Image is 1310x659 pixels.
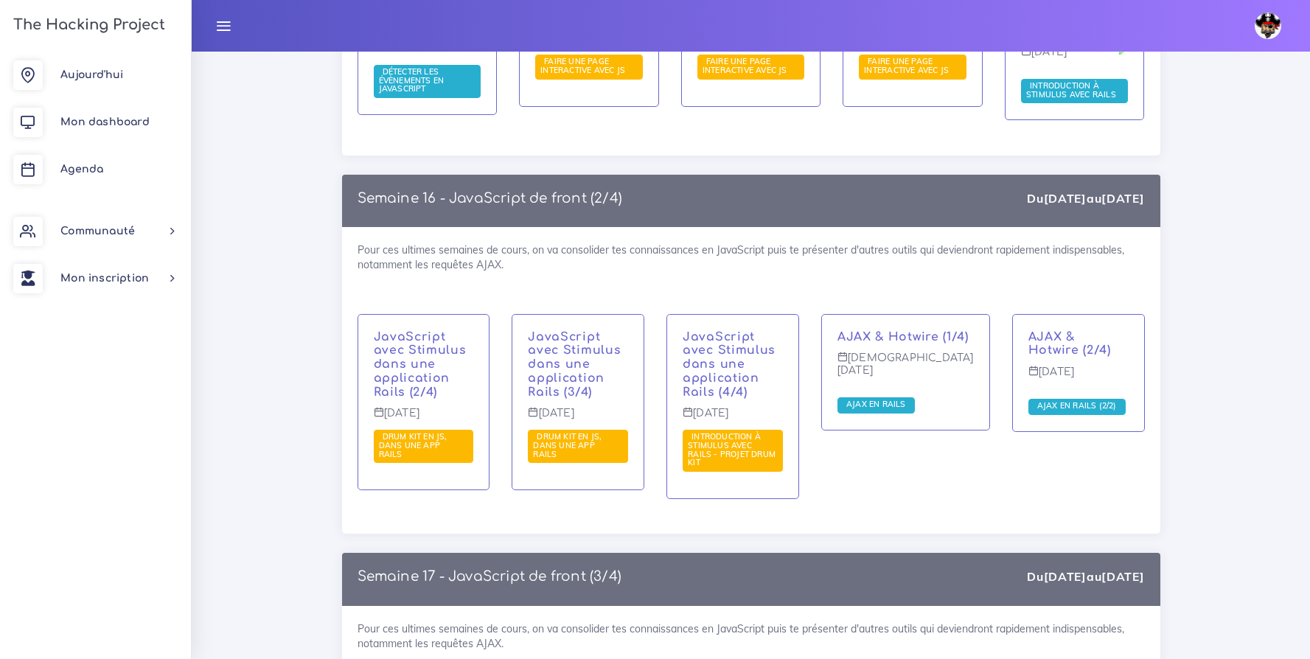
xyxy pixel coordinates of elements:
[9,17,165,33] h3: The Hacking Project
[379,66,445,94] span: Détecter les évènements en JavaScript
[533,431,602,458] span: Drum kit en JS, dans une app Rails
[688,431,776,467] span: Introduction à Stimulus avec Rails - Projet Drum Kit
[703,57,791,76] a: Faire une page interactive avec JS
[864,56,952,75] span: Faire une page interactive avec JS
[843,399,910,409] span: AJAX en Rails
[683,407,783,430] p: [DATE]
[379,67,445,94] a: Détecter les évènements en JavaScript
[60,273,149,284] span: Mon inscription
[1255,13,1281,39] img: avatar
[1101,569,1144,584] strong: [DATE]
[60,226,135,237] span: Communauté
[864,57,952,76] a: Faire une page interactive avec JS
[374,407,474,430] p: [DATE]
[358,568,622,585] p: Semaine 17 - JavaScript de front (3/4)
[379,431,447,458] span: Drum kit en JS, dans une app Rails
[1028,366,1129,389] p: [DATE]
[1044,569,1087,584] strong: [DATE]
[528,330,621,399] a: JavaScript avec Stimulus dans une application Rails (3/4)
[1026,80,1120,100] span: Introduction à Stimulus avec Rails
[528,407,628,430] p: [DATE]
[837,352,974,388] p: [DEMOGRAPHIC_DATA][DATE]
[374,330,467,399] a: JavaScript avec Stimulus dans une application Rails (2/4)
[60,69,123,80] span: Aujourd'hui
[1034,400,1121,411] span: AJAX en Rails (2/2)
[533,432,602,459] a: Drum kit en JS, dans une app Rails
[1028,330,1129,358] p: AJAX & Hotwire (2/4)
[683,330,783,400] p: JavaScript avec Stimulus dans une application Rails (4/4)
[1044,191,1087,206] strong: [DATE]
[1027,568,1144,585] div: Du au
[540,57,629,76] a: Faire une page interactive avec JS
[703,56,791,75] span: Faire une page interactive avec JS
[1021,46,1129,69] p: [DATE]
[837,330,974,344] p: AJAX & Hotwire (1/4)
[540,56,629,75] span: Faire une page interactive avec JS
[1027,190,1144,207] div: Du au
[358,191,623,206] a: Semaine 16 - JavaScript de front (2/4)
[60,164,103,175] span: Agenda
[1026,81,1120,100] a: Introduction à Stimulus avec Rails
[379,432,447,459] a: Drum kit en JS, dans une app Rails
[60,116,150,128] span: Mon dashboard
[342,227,1160,534] div: Pour ces ultimes semaines de cours, on va consolider tes connaissances en JavaScript puis te prés...
[1101,191,1144,206] strong: [DATE]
